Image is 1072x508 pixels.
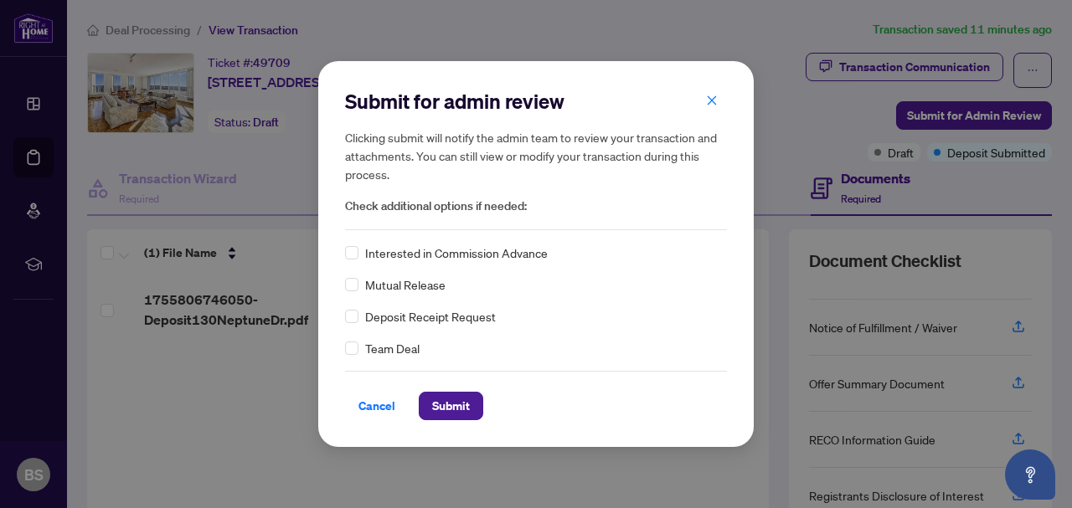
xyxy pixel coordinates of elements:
[345,392,409,420] button: Cancel
[365,307,496,326] span: Deposit Receipt Request
[365,275,446,294] span: Mutual Release
[345,197,727,216] span: Check additional options if needed:
[706,95,718,106] span: close
[419,392,483,420] button: Submit
[365,244,548,262] span: Interested in Commission Advance
[345,128,727,183] h5: Clicking submit will notify the admin team to review your transaction and attachments. You can st...
[365,339,420,357] span: Team Deal
[1005,449,1055,500] button: Open asap
[432,393,470,419] span: Submit
[358,393,395,419] span: Cancel
[345,88,727,115] h2: Submit for admin review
